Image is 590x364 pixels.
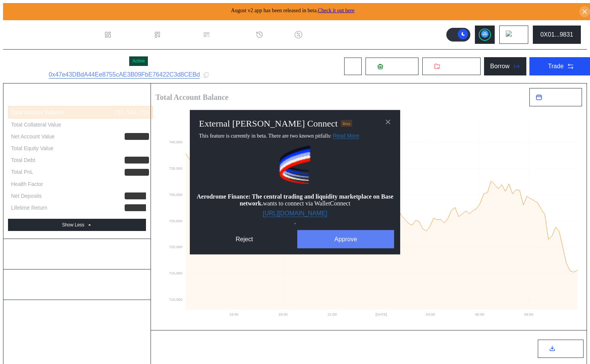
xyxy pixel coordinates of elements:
[278,312,288,316] text: 18:00
[327,312,337,316] text: 21:00
[318,8,354,13] a: Check it out here
[199,118,338,128] h2: External [PERSON_NAME] Connect
[114,145,149,152] div: 125,744.641
[132,58,145,64] div: Active
[11,157,35,164] div: Total Debt
[540,31,573,38] div: 0X01...9831
[11,181,43,188] div: Health Factor
[375,312,387,316] text: [DATE]
[199,133,359,138] span: This feature is currently in beta. There are two known pitfalls:
[341,120,352,127] div: Beta
[169,245,183,249] text: 720,000
[169,297,183,301] text: 710,000
[169,192,183,197] text: 730,000
[524,312,534,316] text: 09:00
[545,95,576,100] span: Last 24 Hours
[443,63,469,70] span: Withdraw
[558,346,572,352] span: Export
[169,219,183,223] text: 725,000
[8,277,146,292] div: Aggregate Debt
[11,109,64,116] div: Total Account Balance
[266,31,285,38] div: History
[114,109,149,116] div: 715,542.755
[115,31,144,38] div: Dashboard
[169,140,183,144] text: 740,000
[9,72,46,78] div: Subaccount ID:
[490,63,510,70] div: Borrow
[548,63,564,70] div: Trade
[8,247,146,261] div: Account Balance
[196,230,293,248] button: Reject
[164,31,194,38] div: Loan Book
[382,116,394,128] button: close modal
[133,181,149,188] div: 1.370
[506,30,514,39] img: chain logo
[8,91,146,106] div: Account Summary
[11,204,47,211] div: Lifetime Return
[305,31,351,38] div: Discount Factors
[9,54,126,68] div: [PERSON_NAME] Loan
[157,345,178,353] div: Loans
[11,168,33,175] div: Total PnL
[197,193,393,206] b: Aerodrome Finance: The central trading and liquidity marketplace on Base network.
[263,210,327,217] a: [URL][DOMAIN_NAME]
[11,133,55,140] div: Net Account Value
[426,312,435,316] text: 03:00
[229,312,239,316] text: 15:00
[62,222,85,228] div: Show Less
[114,121,149,128] div: 465,809.178
[11,121,61,128] div: Total Collateral Value
[49,71,200,79] a: 0x47e43DBdA44Ee8755cAE3B09FbE76422C3d8CEBd
[475,312,484,316] text: 06:00
[333,132,359,139] a: Read More
[386,63,407,70] span: Deposit
[11,192,42,199] div: Net Deposits
[196,193,394,207] span: wants to connect via WalletConnect
[276,146,314,184] img: Aerodrome Finance: The central trading and liquidity marketplace on Base network. logo
[169,271,183,275] text: 715,000
[156,93,523,101] h2: Total Account Balance
[297,230,394,248] button: Approve
[231,8,354,13] span: August v2 app has been released in beta.
[169,166,183,170] text: 735,000
[213,31,247,38] div: Permissions
[11,145,53,152] div: Total Equity Value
